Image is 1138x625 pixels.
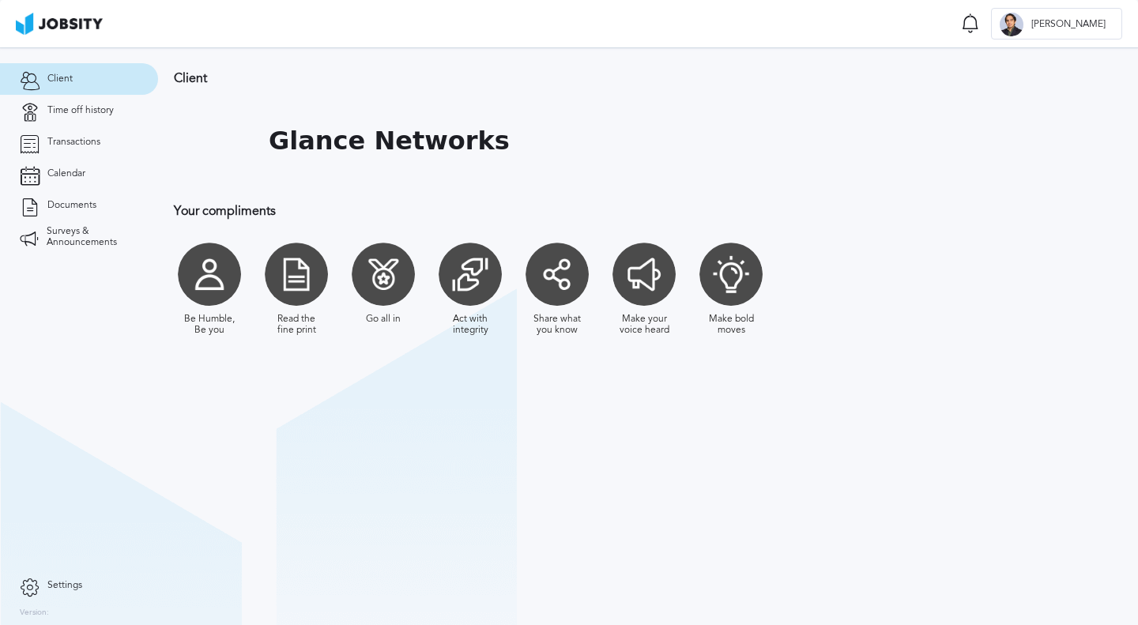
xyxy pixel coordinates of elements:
h3: Your compliments [174,204,1031,218]
h1: Glance Networks [269,126,510,156]
div: Read the fine print [269,314,324,336]
div: Act with integrity [443,314,498,336]
label: Version: [20,608,49,618]
div: Go all in [366,314,401,325]
span: Documents [47,200,96,211]
span: Settings [47,580,82,591]
div: Share what you know [529,314,585,336]
span: Surveys & Announcements [47,226,138,248]
div: Make your voice heard [616,314,672,336]
div: Be Humble, Be you [182,314,237,336]
span: Time off history [47,105,114,116]
span: Client [47,73,73,85]
span: Calendar [47,168,85,179]
div: Make bold moves [703,314,759,336]
img: ab4bad089aa723f57921c736e9817d99.png [16,13,103,35]
span: Transactions [47,137,100,148]
h3: Client [174,71,1031,85]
